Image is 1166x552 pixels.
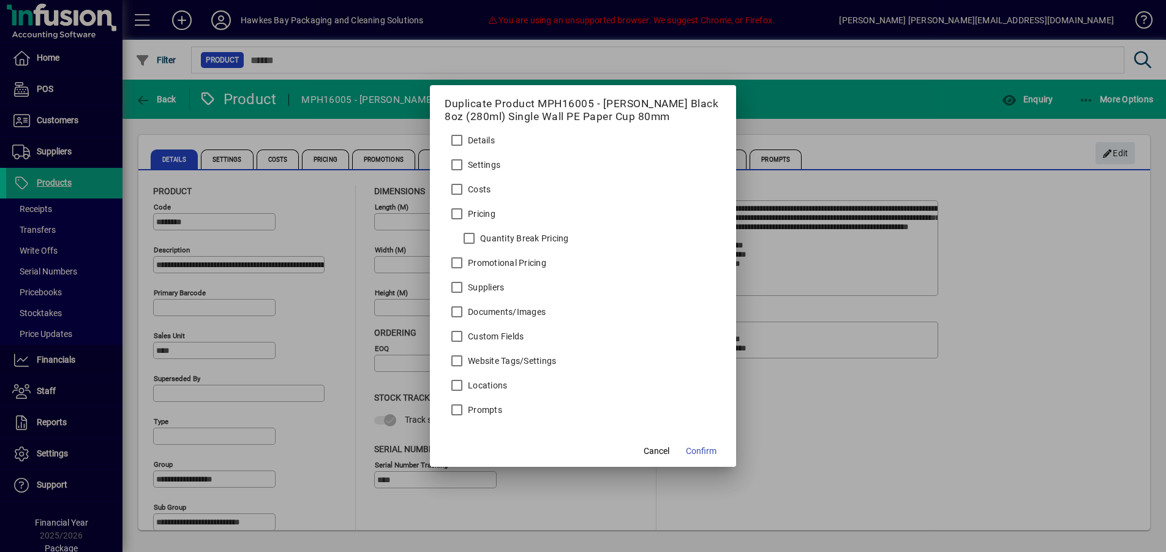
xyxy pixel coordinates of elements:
label: Suppliers [465,281,504,293]
label: Promotional Pricing [465,257,546,269]
button: Confirm [681,440,721,462]
label: Settings [465,159,500,171]
label: Details [465,134,495,146]
label: Custom Fields [465,330,524,342]
label: Locations [465,379,507,391]
span: Cancel [644,445,669,458]
label: Website Tags/Settings [465,355,556,367]
label: Prompts [465,404,502,416]
label: Quantity Break Pricing [478,232,569,244]
label: Pricing [465,208,495,220]
label: Documents/Images [465,306,546,318]
button: Cancel [637,440,676,462]
span: Confirm [686,445,717,458]
h5: Duplicate Product MPH16005 - [PERSON_NAME] Black 8oz (280ml) Single Wall PE Paper Cup 80mm [445,97,721,123]
label: Costs [465,183,491,195]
